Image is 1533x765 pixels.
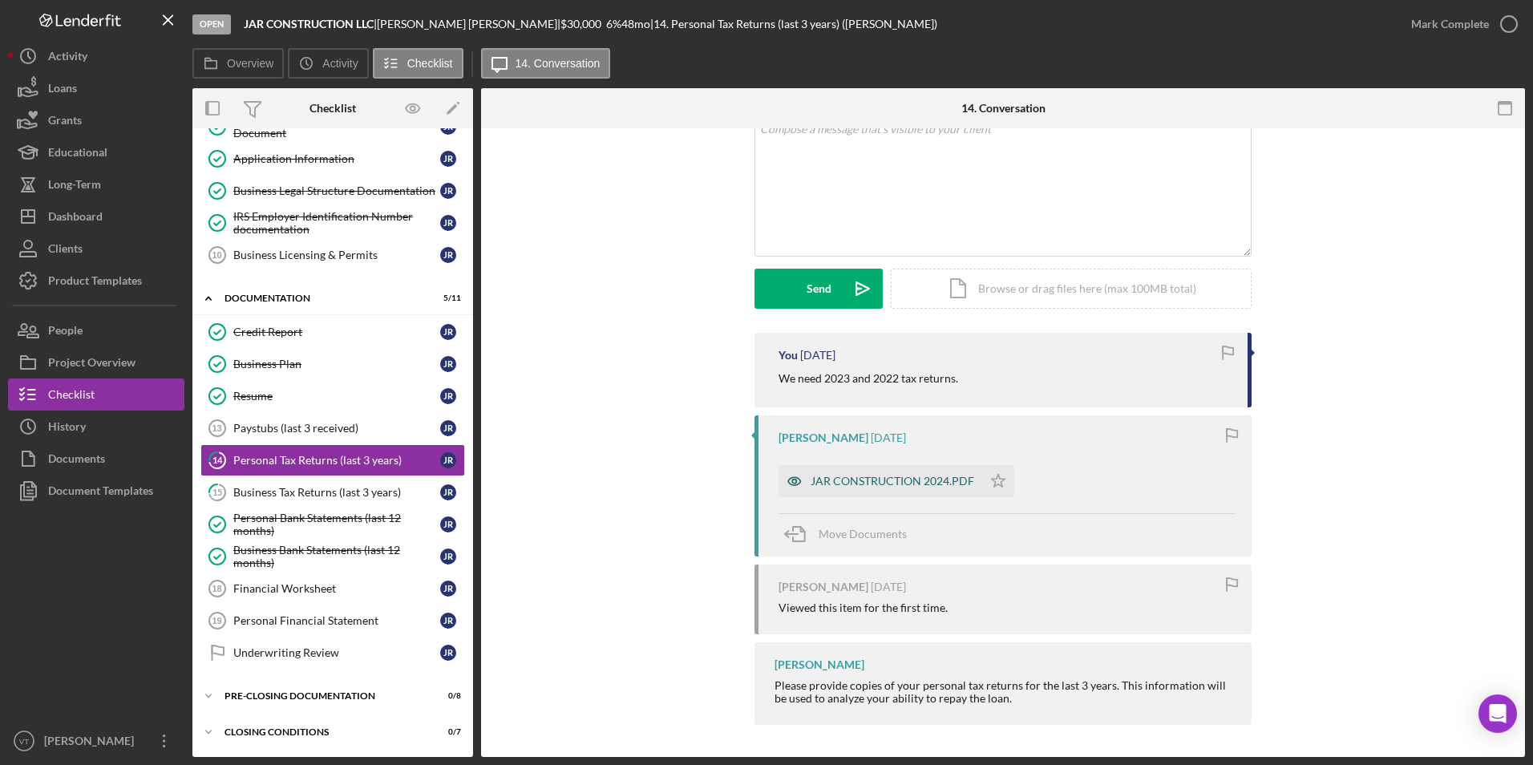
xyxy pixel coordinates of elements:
div: JAR CONSTRUCTION 2024.PDF [811,475,974,488]
div: Long-Term [48,168,101,204]
button: Documents [8,443,184,475]
div: J R [440,452,456,468]
div: 6 % [606,18,621,30]
div: J R [440,581,456,597]
div: Documents [48,443,105,479]
a: Credit ReportJR [200,316,465,348]
div: Dashboard [48,200,103,237]
div: Activity [48,40,87,76]
button: 14. Conversation [481,48,611,79]
div: Grants [48,104,82,140]
div: J R [440,215,456,231]
div: Business Legal Structure Documentation [233,184,440,197]
div: Clients [48,233,83,269]
div: J R [440,388,456,404]
div: 0 / 7 [432,727,461,737]
button: Project Overview [8,346,184,378]
div: Resume [233,390,440,403]
div: J R [440,548,456,565]
span: Move Documents [819,527,907,540]
div: Open [192,14,231,34]
button: Overview [192,48,284,79]
div: Business Tax Returns (last 3 years) [233,486,440,499]
label: Activity [322,57,358,70]
a: 18Financial WorksheetJR [200,573,465,605]
button: Send [754,269,883,309]
div: Personal Bank Statements (last 12 months) [233,512,440,537]
div: J R [440,420,456,436]
time: 2025-08-28 17:24 [871,581,906,593]
div: J R [440,613,456,629]
a: 10Business Licensing & PermitsJR [200,239,465,271]
div: Financial Worksheet [233,582,440,595]
button: Educational [8,136,184,168]
button: Document Templates [8,475,184,507]
a: 19Personal Financial StatementJR [200,605,465,637]
div: Checklist [48,378,95,415]
div: Business Bank Statements (last 12 months) [233,544,440,569]
div: Document Templates [48,475,153,511]
div: History [48,411,86,447]
div: [PERSON_NAME] [40,725,144,761]
a: IRS Employer Identification Number documentationJR [200,207,465,239]
div: J R [440,516,456,532]
button: Mark Complete [1395,8,1525,40]
div: Closing Conditions [224,727,421,737]
div: J R [440,356,456,372]
label: Checklist [407,57,453,70]
button: Clients [8,233,184,265]
div: You [779,349,798,362]
a: Business PlanJR [200,348,465,380]
a: Business Bank Statements (last 12 months)JR [200,540,465,573]
div: Product Templates [48,265,142,301]
div: Application Information [233,152,440,165]
div: [PERSON_NAME] [775,658,864,671]
div: J R [440,484,456,500]
label: 14. Conversation [516,57,601,70]
div: Viewed this item for the first time. [779,601,948,614]
button: Grants [8,104,184,136]
button: Product Templates [8,265,184,297]
div: Send [807,269,831,309]
div: [PERSON_NAME] [779,431,868,444]
div: J R [440,247,456,263]
tspan: 10 [212,250,221,260]
span: $30,000 [560,17,601,30]
a: Long-Term [8,168,184,200]
div: Personal Tax Returns (last 3 years) [233,454,440,467]
a: 14Personal Tax Returns (last 3 years)JR [200,444,465,476]
tspan: 15 [212,487,222,497]
button: Activity [8,40,184,72]
b: JAR CONSTRUCTION LLC [244,17,374,30]
div: Personal Financial Statement [233,614,440,627]
div: People [48,314,83,350]
div: Underwriting Review [233,646,440,659]
div: [PERSON_NAME] [779,581,868,593]
time: 2025-08-28 19:10 [871,431,906,444]
text: VT [19,737,29,746]
div: J R [440,183,456,199]
button: Loans [8,72,184,104]
a: Dashboard [8,200,184,233]
div: IRS Employer Identification Number documentation [233,210,440,236]
div: | [244,18,377,30]
div: J R [440,324,456,340]
a: 15Business Tax Returns (last 3 years)JR [200,476,465,508]
div: Credit Report [233,326,440,338]
div: Loans [48,72,77,108]
div: Business Licensing & Permits [233,249,440,261]
button: Checklist [8,378,184,411]
tspan: 19 [212,616,221,625]
div: Project Overview [48,346,136,382]
div: [PERSON_NAME] [PERSON_NAME] | [377,18,560,30]
div: 14. Conversation [961,102,1046,115]
a: People [8,314,184,346]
